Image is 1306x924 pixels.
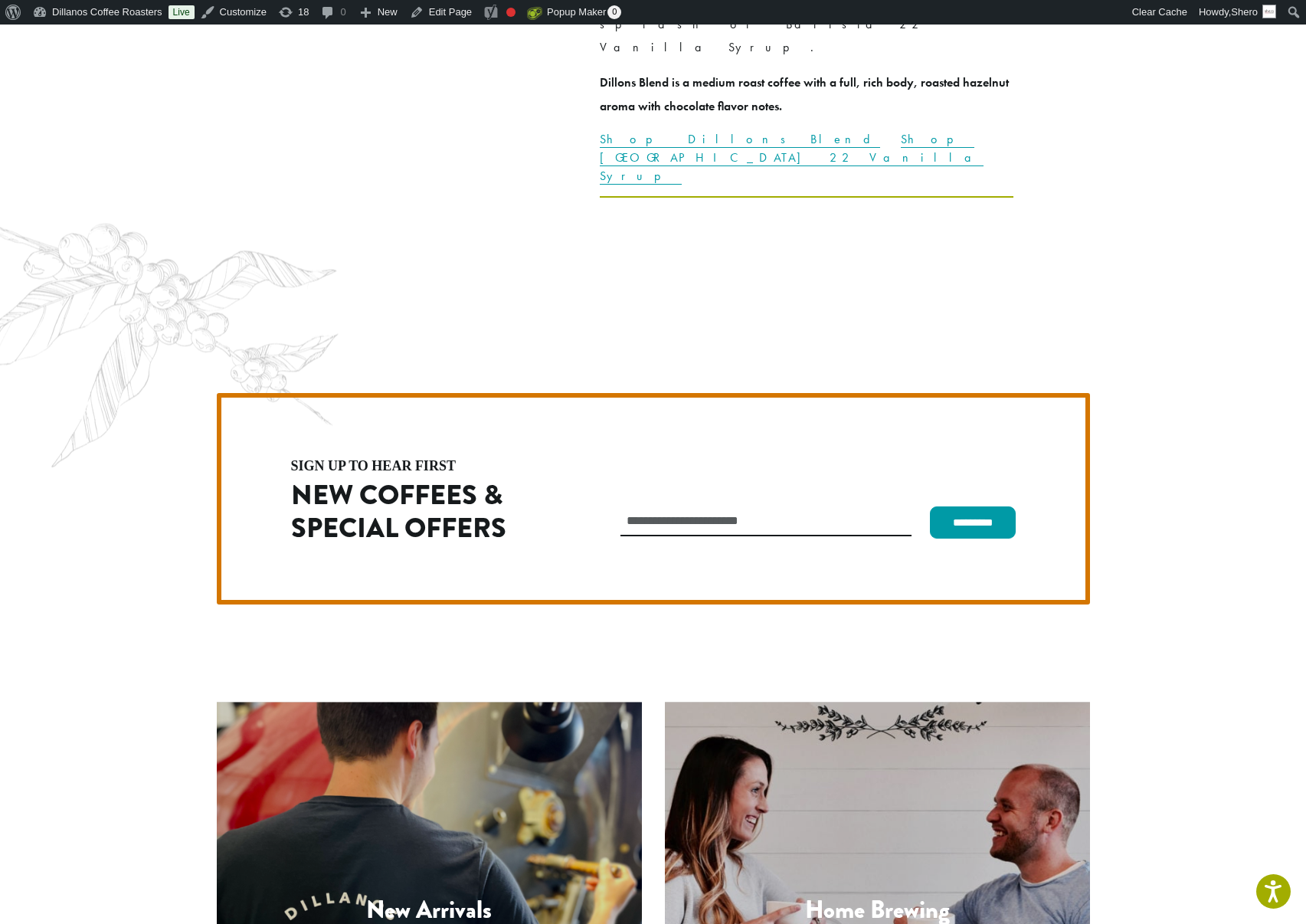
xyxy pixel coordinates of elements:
a: Live [169,5,195,19]
span: 0 [607,5,621,19]
h4: sign up to hear first [291,459,555,473]
strong: Dillons Blend is a medium roast coffee with a full, rich body, roasted hazelnut aroma with chocol... [600,74,1009,113]
span: Shero [1231,6,1258,18]
a: Shop [GEOGRAPHIC_DATA] 22 Vanilla Syrup [600,131,984,185]
div: Focus keyphrase not set [506,8,516,17]
a: Shop Dillons Blend [600,131,880,148]
h2: New Coffees & Special Offers [291,479,555,545]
